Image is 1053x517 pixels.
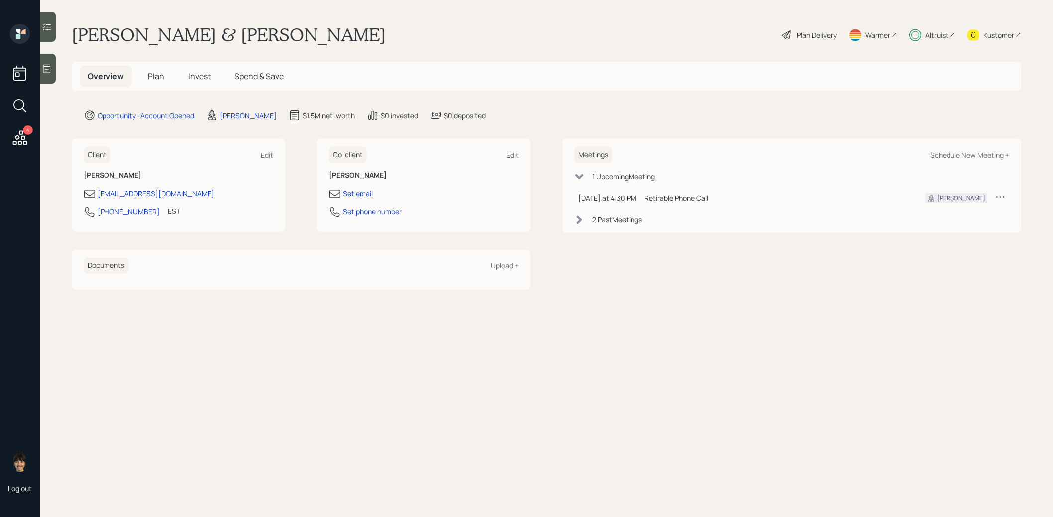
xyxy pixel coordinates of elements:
div: [PERSON_NAME] [220,110,277,121]
span: Plan [148,71,164,82]
h6: Co-client [329,147,367,163]
div: Retirable Phone Call [644,193,909,203]
h1: [PERSON_NAME] & [PERSON_NAME] [72,24,386,46]
div: [EMAIL_ADDRESS][DOMAIN_NAME] [98,188,214,199]
div: Set phone number [343,206,402,217]
div: [PERSON_NAME] [937,194,985,203]
div: Upload + [491,261,519,270]
h6: Documents [84,258,128,274]
div: Kustomer [983,30,1014,40]
div: 2 Past Meeting s [592,214,642,225]
h6: [PERSON_NAME] [329,171,519,180]
h6: Client [84,147,110,163]
div: [DATE] at 4:30 PM [578,193,636,203]
div: Plan Delivery [797,30,837,40]
div: 1 Upcoming Meeting [592,171,655,182]
div: [PHONE_NUMBER] [98,206,160,217]
div: $0 deposited [444,110,486,121]
div: Log out [8,484,32,493]
div: Warmer [865,30,890,40]
span: Spend & Save [234,71,284,82]
div: EST [168,206,180,216]
img: treva-nostdahl-headshot.png [10,452,30,472]
div: $0 invested [381,110,418,121]
div: Set email [343,188,373,199]
div: Altruist [925,30,948,40]
h6: [PERSON_NAME] [84,171,273,180]
div: Schedule New Meeting + [930,150,1009,160]
div: $1.5M net-worth [303,110,355,121]
div: Edit [261,150,273,160]
div: Edit [506,150,519,160]
h6: Meetings [574,147,612,163]
span: Invest [188,71,211,82]
span: Overview [88,71,124,82]
div: Opportunity · Account Opened [98,110,194,121]
div: 4 [23,125,33,135]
